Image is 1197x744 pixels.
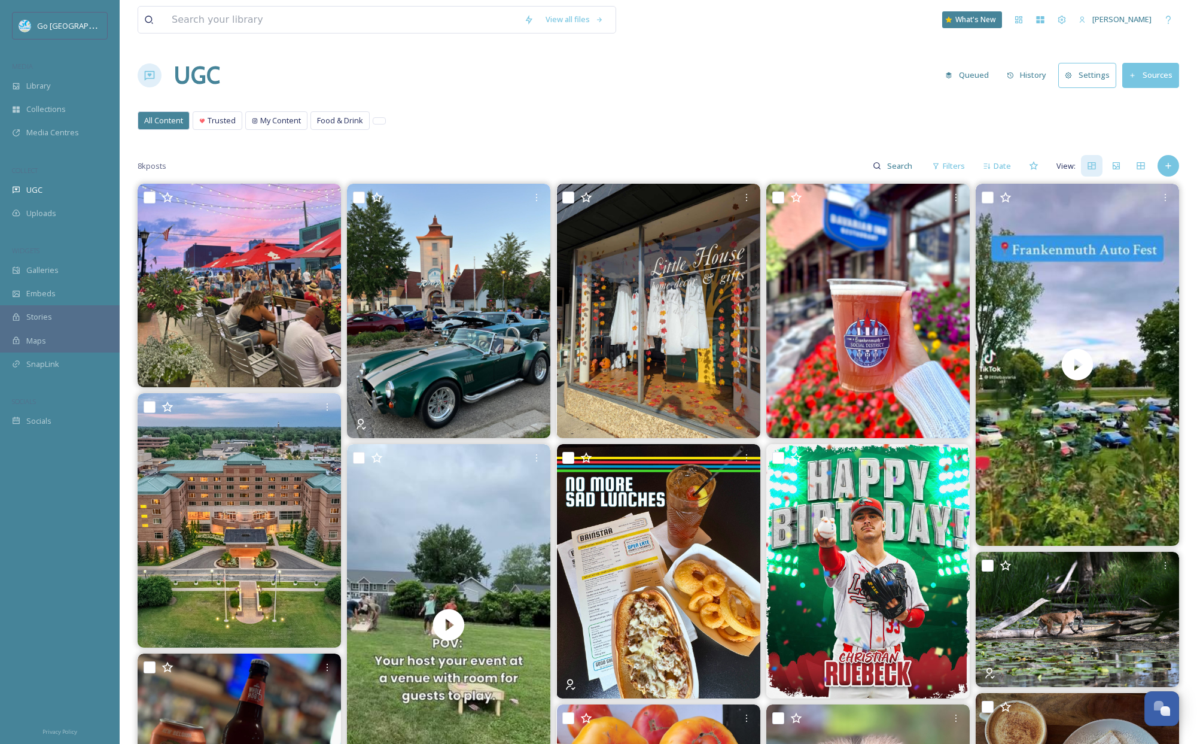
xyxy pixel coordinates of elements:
span: Embeds [26,288,56,299]
span: Maps [26,335,46,347]
span: Media Centres [26,127,79,138]
button: Queued [939,63,995,87]
video: Chrome, classics, & cruising… 🚘 Frankenmuth Auto Fest kicks off TODAY! 🏁 See our story for the sc... [976,184,1179,545]
span: Uploads [26,208,56,219]
span: WIDGETS [12,246,39,255]
a: Queued [939,63,1001,87]
a: UGC [173,57,220,93]
span: Collections [26,104,66,115]
button: Settings [1058,63,1116,87]
span: SnapLink [26,359,59,370]
span: Food & Drink [317,115,363,126]
button: Open Chat [1144,691,1179,726]
input: Search your library [166,7,518,33]
img: We’re here to brighten your day with fresh, satisfying eats that hit the spot. 🍔🥗🍟 #MidlandRestau... [557,444,760,699]
span: MEDIA [12,62,33,71]
span: Go [GEOGRAPHIC_DATA] [37,20,126,31]
button: History [1001,63,1053,87]
span: Trusted [208,115,236,126]
img: CNC's Visitor Center will be closed tomorrow (9/4) due to an all staff training event. Trails and... [976,552,1179,688]
span: Galleries [26,265,59,276]
button: Sources [1122,63,1179,87]
span: View: [1056,160,1076,172]
img: Grab your ghouls and come to Downtown Bay City for the Fall Into Autumn Open House today & tomorr... [557,184,760,438]
span: COLLECT [12,166,38,175]
a: Settings [1058,63,1122,87]
span: Library [26,80,50,92]
a: What's New [942,11,1002,28]
span: SOCIALS [12,397,36,406]
img: thumbnail [976,184,1179,545]
span: All Content [144,115,183,126]
span: Date [994,160,1011,172]
img: Frankenmuth Auto Fest has begun! 🚗💨 Soak up the sights and sounds of one of the country's finest ... [766,184,970,438]
a: [PERSON_NAME] [1073,8,1158,31]
a: History [1001,63,1059,87]
span: UGC [26,184,42,196]
span: Privacy Policy [42,728,77,736]
img: It's officially Frankenmuth Auto Fest weekend! 🚗💨 Head to Frankenmuth this weekend, September 5-7... [347,184,550,438]
img: Happy Birthday, Christian! 🥳 [766,444,970,699]
span: [PERSON_NAME] [1092,14,1152,25]
span: Filters [943,160,965,172]
img: Behind our doors, discover the perfect balance of comfort, luxury, and convenience. Whether you’r... [138,393,341,648]
input: Search [881,154,920,178]
span: 8k posts [138,160,166,172]
span: My Content [260,115,301,126]
img: Now that the sun has set on our patio and Third Street is back open, we wanted to take a minute t... [138,184,341,387]
a: View all files [540,8,610,31]
a: Privacy Policy [42,724,77,738]
span: Socials [26,415,51,427]
span: Stories [26,311,52,323]
img: GoGreatLogo_MISkies_RegionalTrails%20%281%29.png [19,20,31,32]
